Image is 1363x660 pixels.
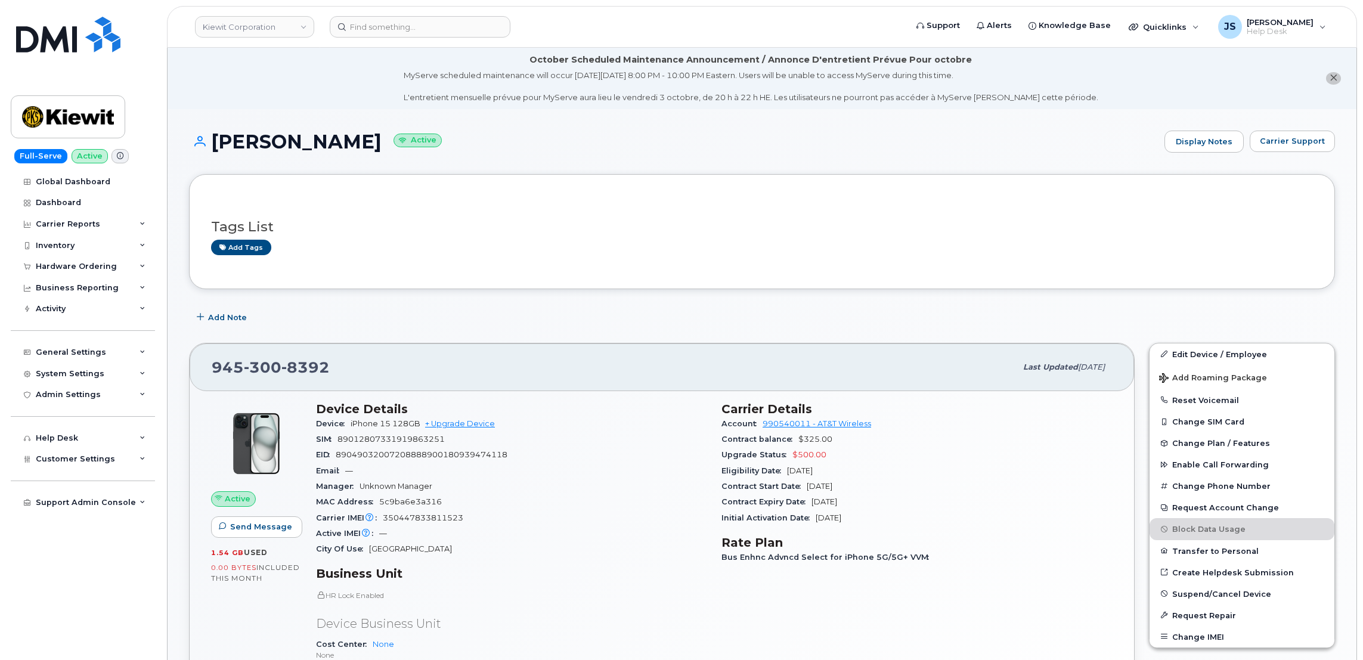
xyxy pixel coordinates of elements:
[721,419,763,428] span: Account
[316,566,707,581] h3: Business Unit
[721,497,811,506] span: Contract Expiry Date
[1250,131,1335,152] button: Carrier Support
[316,402,707,416] h3: Device Details
[383,513,463,522] span: 350447833811523
[189,131,1158,152] h1: [PERSON_NAME]
[1150,497,1334,518] button: Request Account Change
[425,419,495,428] a: + Upgrade Device
[721,482,807,491] span: Contract Start Date
[798,435,832,444] span: $325.00
[316,419,351,428] span: Device
[316,497,379,506] span: MAC Address
[316,615,707,633] p: Device Business Unit
[807,482,832,491] span: [DATE]
[1150,454,1334,475] button: Enable Call Forwarding
[221,408,292,479] img: iPhone_15_Black.png
[1150,475,1334,497] button: Change Phone Number
[281,358,330,376] span: 8392
[316,640,373,649] span: Cost Center
[792,450,826,459] span: $500.00
[336,450,507,459] span: 89049032007208888900180939474118
[763,419,871,428] a: 990540011 - AT&T Wireless
[1150,343,1334,365] a: Edit Device / Employee
[189,307,257,329] button: Add Note
[211,563,256,572] span: 0.00 Bytes
[1311,608,1354,651] iframe: Messenger Launcher
[1150,411,1334,432] button: Change SIM Card
[1172,439,1270,448] span: Change Plan / Features
[316,513,383,522] span: Carrier IMEI
[379,529,387,538] span: —
[316,544,369,553] span: City Of Use
[316,466,345,475] span: Email
[1023,362,1078,371] span: Last updated
[337,435,445,444] span: 89012807331919863251
[1078,362,1105,371] span: [DATE]
[1172,460,1269,469] span: Enable Call Forwarding
[225,493,250,504] span: Active
[211,219,1313,234] h3: Tags List
[230,521,292,532] span: Send Message
[1164,131,1244,153] a: Display Notes
[208,312,247,323] span: Add Note
[721,553,935,562] span: Bus Enhnc Advncd Select for iPhone 5G/5G+ VVM
[211,563,300,582] span: included this month
[244,358,281,376] span: 300
[316,590,707,600] p: HR Lock Enabled
[529,54,972,66] div: October Scheduled Maintenance Announcement / Annonce D'entretient Prévue Pour octobre
[1150,562,1334,583] a: Create Helpdesk Submission
[316,482,360,491] span: Manager
[351,419,420,428] span: iPhone 15 128GB
[316,435,337,444] span: SIM
[373,640,394,649] a: None
[811,497,837,506] span: [DATE]
[1260,135,1325,147] span: Carrier Support
[1150,540,1334,562] button: Transfer to Personal
[394,134,442,147] small: Active
[721,513,816,522] span: Initial Activation Date
[1326,72,1341,85] button: close notification
[1172,589,1271,598] span: Suspend/Cancel Device
[211,516,302,538] button: Send Message
[721,435,798,444] span: Contract balance
[316,650,707,660] p: None
[211,549,244,557] span: 1.54 GB
[787,466,813,475] span: [DATE]
[316,529,379,538] span: Active IMEI
[369,544,452,553] span: [GEOGRAPHIC_DATA]
[1150,365,1334,389] button: Add Roaming Package
[212,358,330,376] span: 945
[1150,626,1334,647] button: Change IMEI
[244,548,268,557] span: used
[721,402,1113,416] h3: Carrier Details
[1150,605,1334,626] button: Request Repair
[404,70,1098,103] div: MyServe scheduled maintenance will occur [DATE][DATE] 8:00 PM - 10:00 PM Eastern. Users will be u...
[1159,373,1267,385] span: Add Roaming Package
[211,240,271,255] a: Add tags
[1150,432,1334,454] button: Change Plan / Features
[379,497,442,506] span: 5c9ba6e3a316
[721,535,1113,550] h3: Rate Plan
[360,482,432,491] span: Unknown Manager
[1150,518,1334,540] button: Block Data Usage
[1150,583,1334,605] button: Suspend/Cancel Device
[816,513,841,522] span: [DATE]
[721,466,787,475] span: Eligibility Date
[316,450,336,459] span: EID
[721,450,792,459] span: Upgrade Status
[1150,389,1334,411] button: Reset Voicemail
[345,466,353,475] span: —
